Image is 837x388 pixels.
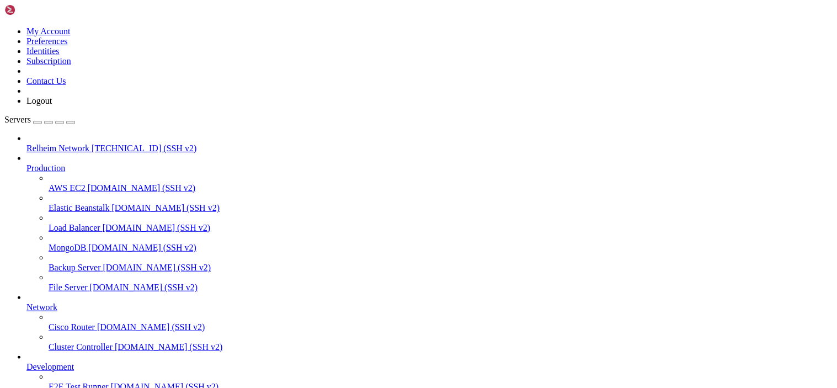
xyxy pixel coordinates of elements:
span: [TECHNICAL_ID] (SSH v2) [92,143,196,153]
span: Elastic Beanstalk [49,203,110,212]
a: Logout [26,96,52,105]
li: Backup Server [DOMAIN_NAME] (SSH v2) [49,253,833,273]
a: Contact Us [26,76,66,86]
li: MongoDB [DOMAIN_NAME] (SSH v2) [49,233,833,253]
li: AWS EC2 [DOMAIN_NAME] (SSH v2) [49,173,833,193]
span: Load Balancer [49,223,100,232]
a: AWS EC2 [DOMAIN_NAME] (SSH v2) [49,183,833,193]
span: [DOMAIN_NAME] (SSH v2) [112,203,220,212]
li: Load Balancer [DOMAIN_NAME] (SSH v2) [49,213,833,233]
span: [DOMAIN_NAME] (SSH v2) [103,263,211,272]
a: Servers [4,115,75,124]
span: Production [26,163,65,173]
li: Cluster Controller [DOMAIN_NAME] (SSH v2) [49,332,833,352]
span: File Server [49,283,88,292]
a: Production [26,163,833,173]
span: [DOMAIN_NAME] (SSH v2) [115,342,223,352]
li: Production [26,153,833,293]
span: Network [26,302,57,312]
a: Cluster Controller [DOMAIN_NAME] (SSH v2) [49,342,833,352]
span: Servers [4,115,31,124]
li: File Server [DOMAIN_NAME] (SSH v2) [49,273,833,293]
a: Network [26,302,833,312]
li: Elastic Beanstalk [DOMAIN_NAME] (SSH v2) [49,193,833,213]
span: [DOMAIN_NAME] (SSH v2) [88,183,196,193]
a: Cisco Router [DOMAIN_NAME] (SSH v2) [49,322,833,332]
span: Backup Server [49,263,101,272]
span: Cluster Controller [49,342,113,352]
li: Cisco Router [DOMAIN_NAME] (SSH v2) [49,312,833,332]
span: Relheim Network [26,143,89,153]
span: MongoDB [49,243,86,252]
span: [DOMAIN_NAME] (SSH v2) [103,223,211,232]
a: Load Balancer [DOMAIN_NAME] (SSH v2) [49,223,833,233]
a: My Account [26,26,71,36]
a: MongoDB [DOMAIN_NAME] (SSH v2) [49,243,833,253]
a: Backup Server [DOMAIN_NAME] (SSH v2) [49,263,833,273]
span: Cisco Router [49,322,95,332]
li: Relheim Network [TECHNICAL_ID] (SSH v2) [26,134,833,153]
img: Shellngn [4,4,68,15]
a: Identities [26,46,60,56]
span: [DOMAIN_NAME] (SSH v2) [90,283,198,292]
a: File Server [DOMAIN_NAME] (SSH v2) [49,283,833,293]
a: Development [26,362,833,372]
span: AWS EC2 [49,183,86,193]
span: [DOMAIN_NAME] (SSH v2) [97,322,205,332]
li: Network [26,293,833,352]
a: Relheim Network [TECHNICAL_ID] (SSH v2) [26,143,833,153]
span: [DOMAIN_NAME] (SSH v2) [88,243,196,252]
a: Elastic Beanstalk [DOMAIN_NAME] (SSH v2) [49,203,833,213]
span: Development [26,362,74,371]
a: Preferences [26,36,68,46]
a: Subscription [26,56,71,66]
